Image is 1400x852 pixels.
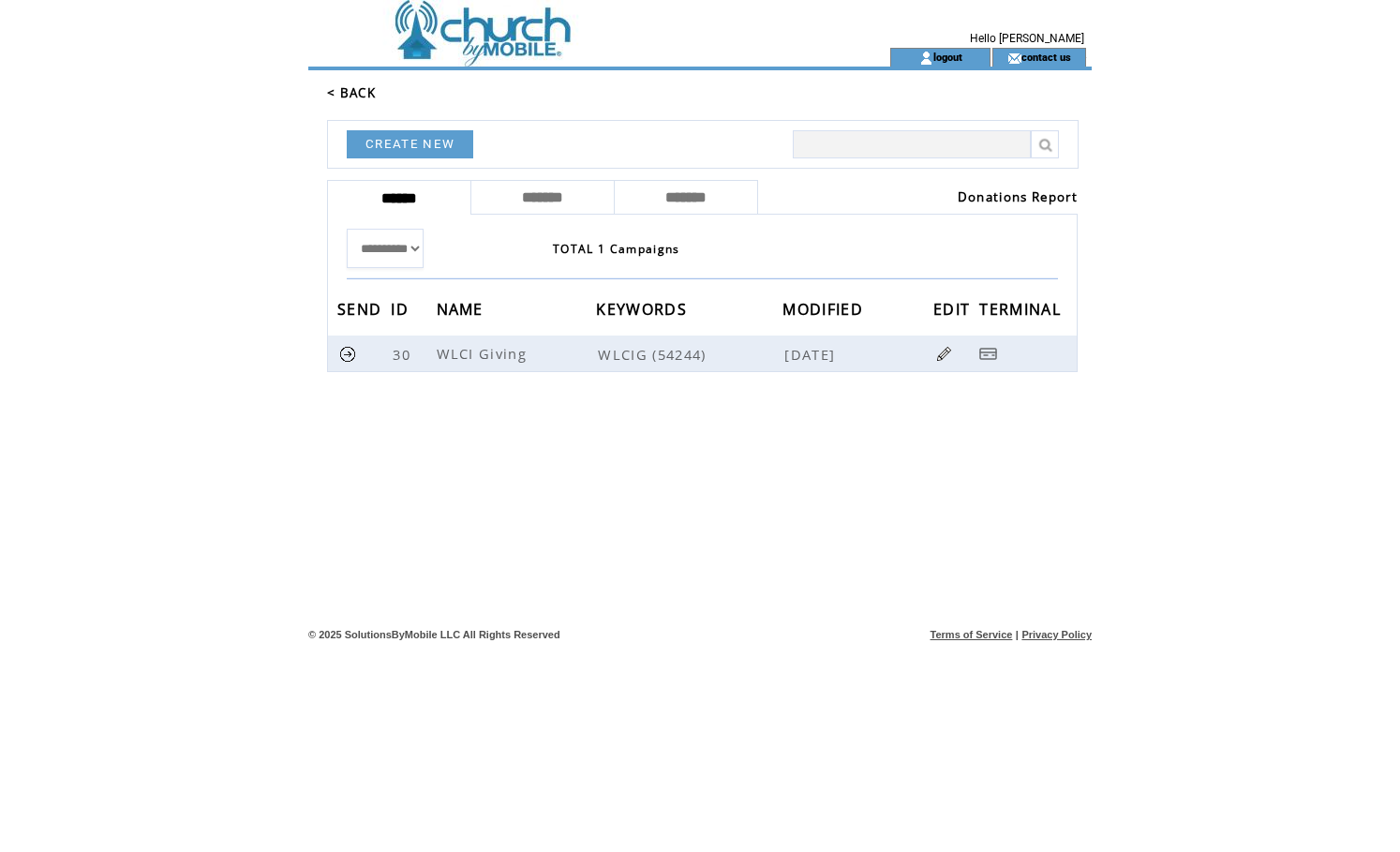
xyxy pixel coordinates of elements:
[782,303,868,314] a: MODIFIED
[391,303,413,314] a: ID
[931,629,1013,640] a: Terms of Service
[553,241,680,257] span: TOTAL 1 Campaigns
[327,84,376,101] a: < BACK
[784,345,840,364] span: [DATE]
[337,294,386,329] span: SEND
[1021,629,1092,640] a: Privacy Policy
[933,51,962,63] a: logout
[1016,629,1019,640] span: |
[933,294,975,329] span: EDIT
[782,294,868,329] span: MODIFIED
[393,345,415,364] span: 30
[1021,51,1071,63] a: contact us
[958,188,1078,205] a: Donations Report
[919,51,933,66] img: account_icon.gif
[979,294,1065,329] span: TERMINAL
[1007,51,1021,66] img: contact_us_icon.gif
[596,294,692,329] span: KEYWORDS
[308,629,560,640] span: © 2025 SolutionsByMobile LLC All Rights Reserved
[598,345,781,364] span: WLCIG (54244)
[391,294,413,329] span: ID
[970,32,1084,45] span: Hello [PERSON_NAME]
[437,294,488,329] span: NAME
[347,130,473,158] a: CREATE NEW
[596,303,692,314] a: KEYWORDS
[437,344,532,363] span: WLCI Giving
[437,303,488,314] a: NAME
